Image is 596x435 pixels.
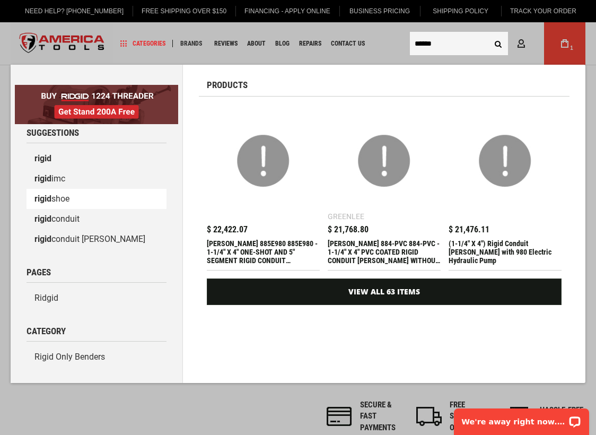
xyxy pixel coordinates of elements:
[207,81,248,90] span: Products
[449,225,489,234] span: $ 21,476.11
[207,239,320,265] div: GREENLEE 885E980 885E980 - 1-1/4
[333,110,435,212] img: GREENLEE 884-PVC 884-PVC - 1-1/4
[27,347,166,367] a: Rigid Only Benders
[328,239,441,265] div: GREENLEE 884-PVC 884-PVC - 1-1/4
[27,268,51,277] span: Pages
[27,288,166,308] a: Ridgid
[180,40,202,47] span: Brands
[15,85,178,93] a: BOGO: Buy RIDGID® 1224 Threader, Get Stand 200A Free!
[328,105,441,270] a: GREENLEE 884-PVC 884-PVC - 1-1/4 Greenlee $ 21,768.80 [PERSON_NAME] 884-PVC 884-PVC - 1-1/4" X 4"...
[27,169,166,189] a: rigidimc
[328,225,369,234] span: $ 21,768.80
[449,239,562,265] div: (1-1/4
[212,110,314,212] img: GREENLEE 885E980 885E980 - 1-1/4
[27,229,166,249] a: rigidconduit [PERSON_NAME]
[328,213,364,220] div: Greenlee
[454,110,556,212] img: (1-1/4
[207,225,248,234] span: $ 22,422.07
[120,40,165,47] span: Categories
[488,33,508,54] button: Search
[34,173,51,184] b: rigid
[15,85,178,124] img: BOGO: Buy RIDGID® 1224 Threader, Get Stand 200A Free!
[116,37,170,51] a: Categories
[34,153,51,163] b: rigid
[34,234,51,244] b: rigid
[34,214,51,224] b: rigid
[449,105,562,270] a: (1-1/4 $ 21,476.11 (1-1/4" X 4") Rigid Conduit [PERSON_NAME] with 980 Electric Hydraulic Pump
[27,327,66,336] span: Category
[27,149,166,169] a: rigid
[176,37,207,51] a: Brands
[447,402,596,435] iframe: LiveChat chat widget
[27,128,79,137] span: Suggestions
[27,209,166,229] a: rigidconduit
[207,279,562,305] a: View All 63 Items
[34,194,51,204] b: rigid
[207,105,320,270] a: GREENLEE 885E980 885E980 - 1-1/4 $ 22,422.07 [PERSON_NAME] 885E980 885E980 - 1-1/4" X 4" ONE-SHOT...
[27,189,166,209] a: rigidshoe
